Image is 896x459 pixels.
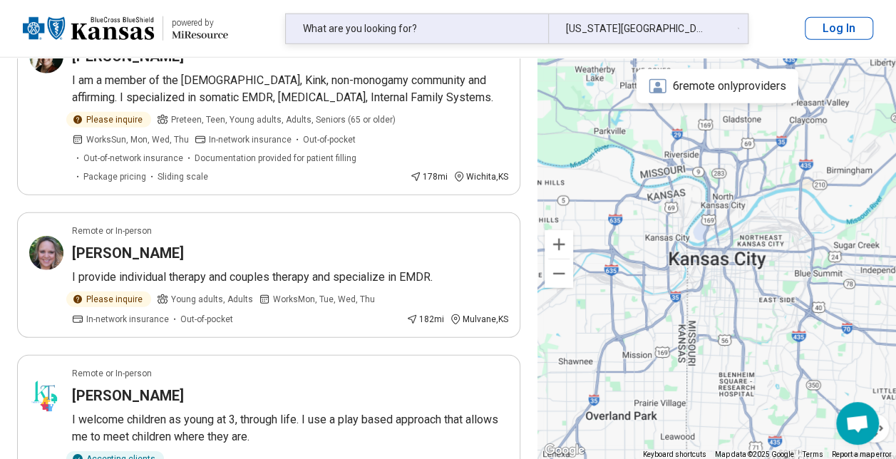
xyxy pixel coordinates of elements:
h3: [PERSON_NAME] [72,386,184,406]
div: 6 remote only providers [636,69,798,103]
div: [US_STATE][GEOGRAPHIC_DATA], [GEOGRAPHIC_DATA] [548,14,724,43]
span: Works Sun, Mon, Wed, Thu [86,133,189,146]
span: Out-of-network insurance [83,152,183,165]
span: Package pricing [83,170,146,183]
div: Wichita , KS [453,170,508,183]
div: Please inquire [66,292,151,307]
span: Works Mon, Tue, Wed, Thu [273,293,375,306]
div: powered by [172,16,228,29]
div: 182 mi [406,313,444,326]
span: Out-of-pocket [180,313,233,326]
span: Preteen, Teen, Young adults, Adults, Seniors (65 or older) [171,113,396,126]
div: What are you looking for? [286,14,548,43]
img: Blue Cross Blue Shield Kansas [23,11,154,46]
p: I provide individual therapy and couples therapy and specialize in EMDR. [72,269,508,286]
span: In-network insurance [86,313,169,326]
a: Report a map error [832,450,892,458]
a: Blue Cross Blue Shield Kansaspowered by [23,11,228,46]
span: Out-of-pocket [303,133,356,146]
a: Terms (opens in new tab) [803,450,823,458]
div: Open chat [836,402,879,445]
span: Map data ©2025 Google [715,450,794,458]
button: Zoom out [545,259,573,288]
h3: [PERSON_NAME] [72,243,184,263]
div: 178 mi [410,170,448,183]
span: Young adults, Adults [171,293,253,306]
button: Zoom in [545,230,573,259]
p: Remote or In-person [72,367,152,380]
div: Mulvane , KS [450,313,508,326]
p: I welcome children as young at 3, through life. I use a play based approach that allows me to mee... [72,411,508,445]
div: Please inquire [66,112,151,128]
p: I am a member of the [DEMOGRAPHIC_DATA], Kink, non-monogamy community and affirming. I specialize... [72,72,508,106]
span: Sliding scale [158,170,208,183]
span: In-network insurance [209,133,292,146]
p: Remote or In-person [72,225,152,237]
span: Documentation provided for patient filling [195,152,356,165]
button: Log In [805,17,873,40]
